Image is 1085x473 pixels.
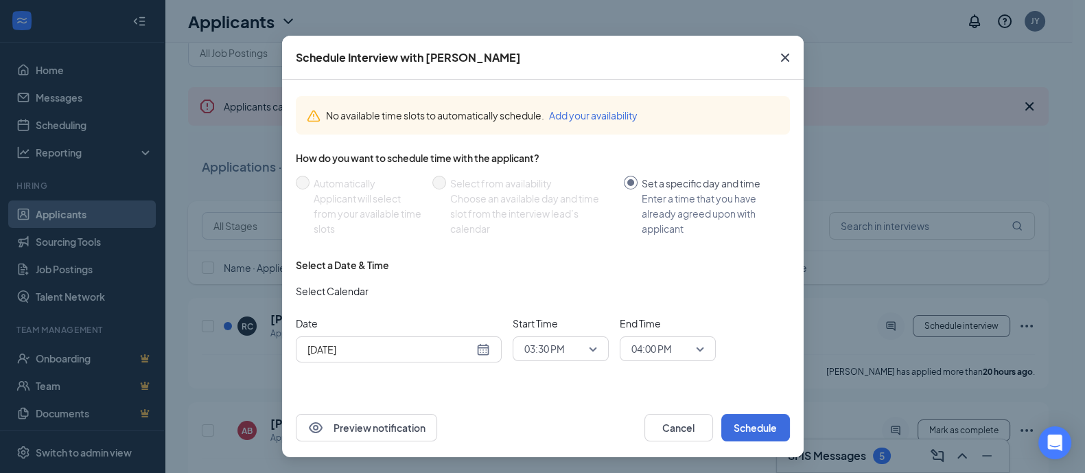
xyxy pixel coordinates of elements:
[307,109,320,123] svg: Warning
[307,342,474,357] input: Oct 15, 2025
[777,49,793,66] svg: Cross
[450,176,613,191] div: Select from availability
[307,419,324,436] svg: Eye
[296,258,389,272] div: Select a Date & Time
[1038,426,1071,459] div: Open Intercom Messenger
[314,176,421,191] div: Automatically
[620,316,716,331] span: End Time
[513,316,609,331] span: Start Time
[296,50,521,65] div: Schedule Interview with [PERSON_NAME]
[631,338,672,359] span: 04:00 PM
[644,414,713,441] button: Cancel
[549,108,638,123] button: Add your availability
[296,414,437,441] button: EyePreview notification
[524,338,565,359] span: 03:30 PM
[450,191,613,236] div: Choose an available day and time slot from the interview lead’s calendar
[642,176,779,191] div: Set a specific day and time
[296,284,369,299] span: Select Calendar
[326,108,779,123] div: No available time slots to automatically schedule.
[642,191,779,236] div: Enter a time that you have already agreed upon with applicant
[767,36,804,80] button: Close
[721,414,790,441] button: Schedule
[296,151,790,165] div: How do you want to schedule time with the applicant?
[296,316,502,331] span: Date
[314,191,421,236] div: Applicant will select from your available time slots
